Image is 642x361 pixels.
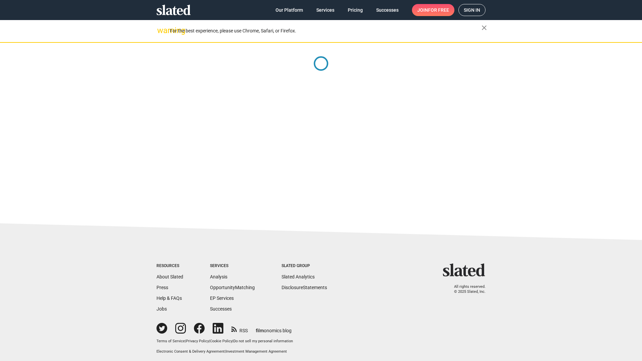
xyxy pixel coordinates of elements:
[376,4,399,16] span: Successes
[156,263,183,269] div: Resources
[209,339,210,343] span: |
[210,274,227,279] a: Analysis
[232,339,233,343] span: |
[316,4,334,16] span: Services
[371,4,404,16] a: Successes
[348,4,363,16] span: Pricing
[417,4,449,16] span: Join
[157,26,165,34] mat-icon: warning
[256,328,264,333] span: film
[156,349,225,354] a: Electronic Consent & Delivery Agreement
[225,349,226,354] span: |
[186,339,209,343] a: Privacy Policy
[170,26,481,35] div: For the best experience, please use Chrome, Safari, or Firefox.
[412,4,454,16] a: Joinfor free
[447,284,486,294] p: All rights reserved. © 2025 Slated, Inc.
[156,285,168,290] a: Press
[210,306,232,312] a: Successes
[311,4,340,16] a: Services
[480,24,488,32] mat-icon: close
[210,295,234,301] a: EP Services
[282,274,315,279] a: Slated Analytics
[256,322,292,334] a: filmonomics blog
[156,306,167,312] a: Jobs
[156,339,185,343] a: Terms of Service
[458,4,486,16] a: Sign in
[156,274,183,279] a: About Slated
[226,349,287,354] a: Investment Management Agreement
[276,4,303,16] span: Our Platform
[231,324,248,334] a: RSS
[210,339,232,343] a: Cookie Policy
[282,285,327,290] a: DisclosureStatements
[185,339,186,343] span: |
[210,285,255,290] a: OpportunityMatching
[156,295,182,301] a: Help & FAQs
[428,4,449,16] span: for free
[233,339,293,344] button: Do not sell my personal information
[282,263,327,269] div: Slated Group
[464,4,480,16] span: Sign in
[342,4,368,16] a: Pricing
[210,263,255,269] div: Services
[270,4,308,16] a: Our Platform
